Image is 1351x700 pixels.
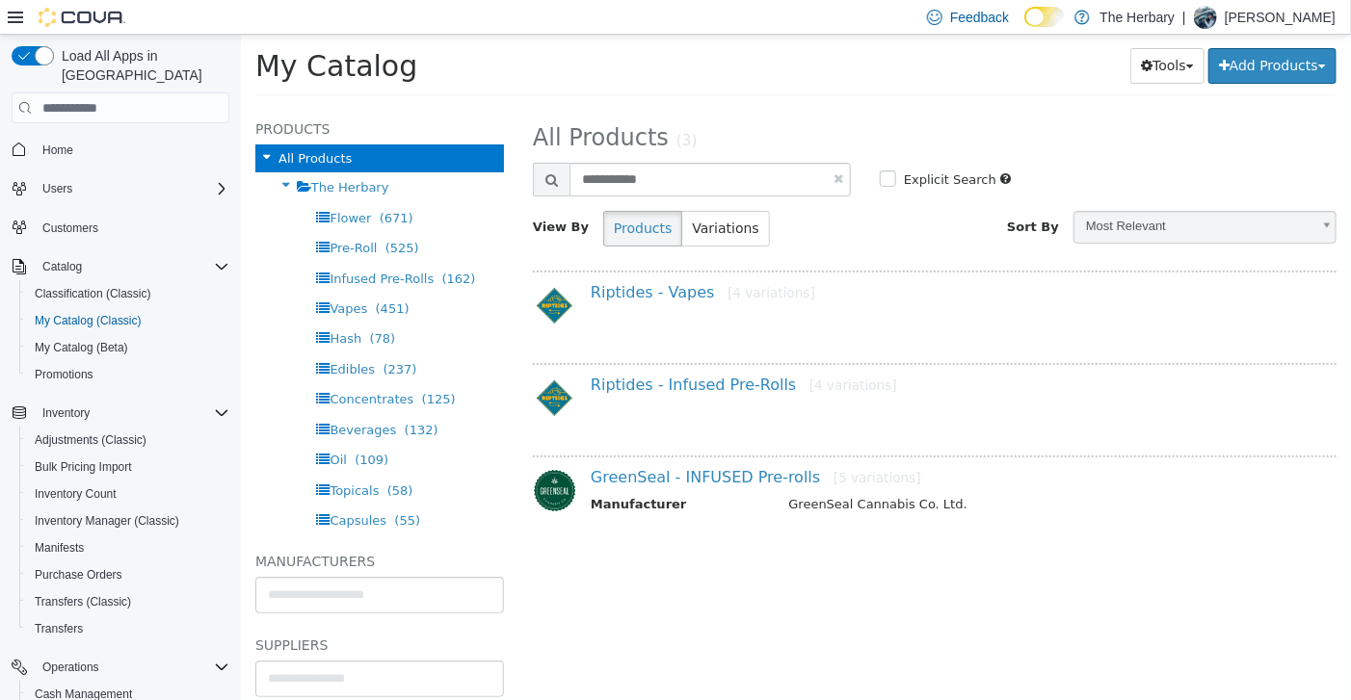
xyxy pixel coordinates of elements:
[89,388,155,402] span: Beverages
[35,313,142,328] span: My Catalog (Classic)
[19,307,237,334] button: My Catalog (Classic)
[436,97,457,115] small: (3)
[153,479,179,493] span: (55)
[14,83,263,106] h5: Products
[39,8,125,27] img: Cova
[35,177,229,200] span: Users
[27,282,159,305] a: Classification (Classic)
[139,176,172,191] span: (671)
[27,336,136,359] a: My Catalog (Beta)
[27,428,154,452] a: Adjustments (Classic)
[27,336,229,359] span: My Catalog (Beta)
[950,8,1009,27] span: Feedback
[42,181,72,196] span: Users
[145,206,178,220] span: (525)
[292,90,428,117] span: All Products
[766,185,818,199] span: Sort By
[350,248,574,267] a: Riptides - Vapes[4 variations]
[35,255,229,278] span: Catalog
[89,206,136,220] span: Pre-Roll
[362,176,441,212] button: Products
[146,449,172,463] span: (58)
[440,176,528,212] button: Variations
[19,561,237,588] button: Purchase Orders
[42,405,90,421] span: Inventory
[4,175,237,202] button: Users
[35,402,229,425] span: Inventory
[569,343,656,358] small: [4 variations]
[19,427,237,454] button: Adjustments (Classic)
[35,255,90,278] button: Catalog
[42,220,98,236] span: Customers
[1225,6,1336,29] p: [PERSON_NAME]
[142,327,175,342] span: (237)
[27,482,229,506] span: Inventory Count
[89,357,172,372] span: Concentrates
[181,357,215,372] span: (125)
[35,367,93,382] span: Promotions
[19,454,237,480] button: Bulk Pricing Import
[114,418,147,432] span: (109)
[89,267,126,281] span: Vapes
[35,139,81,162] a: Home
[1194,6,1217,29] div: Brandon Eddie
[89,176,130,191] span: Flower
[35,286,151,301] span: Classification (Classic)
[27,309,229,332] span: My Catalog (Classic)
[27,536,229,559] span: Manifests
[27,309,149,332] a: My Catalog (Classic)
[35,402,97,425] button: Inventory
[42,143,73,158] span: Home
[27,363,101,386] a: Promotions
[889,13,964,49] button: Tools
[35,216,229,240] span: Customers
[35,656,107,679] button: Operations
[350,341,656,359] a: Riptides - Infused Pre-Rolls[4 variations]
[833,176,1096,209] a: Most Relevant
[1024,27,1025,28] span: Dark Mode
[35,137,229,161] span: Home
[27,590,139,613] a: Transfers (Classic)
[834,177,1070,207] span: Most Relevant
[89,237,193,251] span: Infused Pre-Rolls
[487,250,574,266] small: [4 variations]
[350,433,680,452] a: GreenSeal - INFUSED Pre-rolls[5 variations]
[292,342,335,385] img: 150
[658,136,755,155] label: Explicit Search
[35,432,146,448] span: Adjustments (Classic)
[534,460,1085,484] td: GreenSeal Cannabis Co. Ltd.
[350,460,534,484] th: Manufacturer
[4,135,237,163] button: Home
[27,536,92,559] a: Manifests
[27,428,229,452] span: Adjustments (Classic)
[89,479,146,493] span: Capsules
[201,237,235,251] span: (162)
[35,594,131,609] span: Transfers (Classic)
[42,660,99,675] span: Operations
[19,615,237,642] button: Transfers
[27,617,229,640] span: Transfers
[164,388,198,402] span: (132)
[593,435,680,451] small: [5 variations]
[14,14,176,48] span: My Catalog
[1182,6,1186,29] p: |
[135,267,169,281] span: (451)
[19,588,237,615] button: Transfers (Classic)
[35,567,122,583] span: Purchase Orders
[19,334,237,361] button: My Catalog (Beta)
[292,434,335,478] img: 150
[292,249,335,293] img: 150
[19,280,237,307] button: Classification (Classic)
[35,217,106,240] a: Customers
[27,455,229,479] span: Bulk Pricing Import
[89,297,120,311] span: Hash
[14,599,263,622] h5: Suppliers
[27,563,229,586] span: Purchase Orders
[35,459,132,475] span: Bulk Pricing Import
[35,177,80,200] button: Users
[70,145,148,160] span: The Herbary
[1099,6,1175,29] p: The Herbary
[35,540,84,556] span: Manifests
[35,656,229,679] span: Operations
[292,185,348,199] span: View By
